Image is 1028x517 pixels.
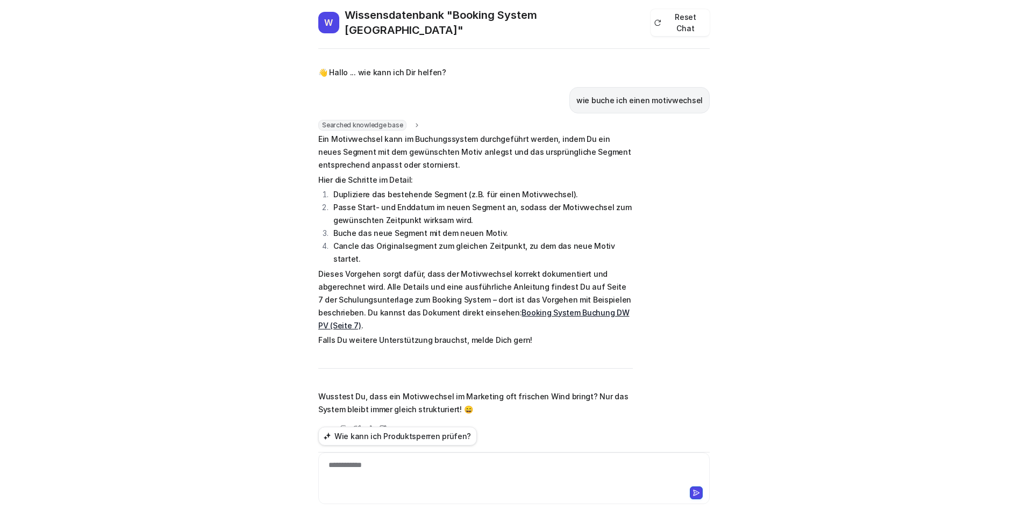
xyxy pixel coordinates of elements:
p: 👋 Hallo ... wie kann ich Dir helfen? [318,66,446,79]
li: Buche das neue Segment mit dem neuen Motiv. [330,227,633,240]
button: Reset Chat [651,9,710,36]
p: Dieses Vorgehen sorgt dafür, dass der Motivwechsel korrekt dokumentiert und abgerechnet wird. All... [318,268,633,332]
p: Ein Motivwechsel kann im Buchungssystem durchgeführt werden, indem Du ein neues Segment mit dem g... [318,133,633,171]
p: Wusstest Du, dass ein Motivwechsel im Marketing oft frischen Wind bringt? Nur das System bleibt i... [318,390,633,416]
p: wie buche ich einen motivwechsel [576,94,703,107]
span: Searched knowledge base [318,120,406,131]
p: Falls Du weitere Unterstützung brauchst, melde Dich gern! [318,334,633,347]
li: Dupliziere das bestehende Segment (z.B. für einen Motivwechsel). [330,188,633,201]
a: Booking System Buchung DW PV (Seite 7) [318,308,629,330]
li: Passe Start- und Enddatum im neuen Segment an, sodass der Motivwechsel zum gewünschten Zeitpunkt ... [330,201,633,227]
button: Wie kann ich Produktsperren prüfen? [318,427,477,446]
p: Hier die Schritte im Detail: [318,174,633,186]
span: W [318,12,339,33]
h2: Wissensdatenbank "Booking System [GEOGRAPHIC_DATA]" [345,8,651,38]
li: Cancle das Originalsegment zum gleichen Zeitpunkt, zu dem das neue Motiv startet. [330,240,633,265]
